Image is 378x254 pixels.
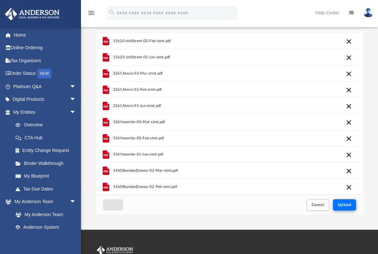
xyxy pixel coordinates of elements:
[113,71,163,75] span: 2261Alexis-03-Mar-stmt.pdf
[113,39,171,43] span: 15620-6thStreet-02-Feb-stmt.pdf
[70,195,83,209] span: arrow_drop_down
[113,185,177,189] span: 1460BrandonDewey-02-Feb-stmt.pdf
[345,54,353,62] button: Cancel this upload
[5,67,86,80] a: Order StatusNEW
[70,93,83,106] span: arrow_drop_down
[9,144,86,157] a: Entity Change Request
[5,41,86,54] a: Online Ordering
[96,30,363,215] div: Upload
[3,8,62,20] img: Anderson Advisors Platinum Portal
[113,55,170,59] span: 15620-6thStreet-01-Jan-stmt.pdf
[338,203,351,207] span: Upload
[5,54,86,67] a: Tax Organizers
[87,9,95,17] i: menu
[345,151,353,159] button: Cancel this upload
[5,106,86,119] a: My Entitiesarrow_drop_down
[9,119,86,132] a: Overview
[345,119,353,126] button: Cancel this upload
[9,157,86,170] a: Binder Walkthrough
[345,70,353,78] button: Cancel this upload
[307,199,329,211] button: Cancel
[96,30,363,195] div: grid
[113,87,162,92] span: 2261Alexis-02-Feb-stmt.pdf
[345,102,353,110] button: Cancel this upload
[103,199,123,211] button: Close
[333,199,356,211] button: Upload
[113,120,165,124] span: 536Yosemite-03-Mar-stmt.pdf
[70,80,83,93] span: arrow_drop_down
[113,168,178,173] span: 1460BrandonDewey-03-Mar-stmt.pdf
[9,131,86,144] a: CTA Hub
[345,167,353,175] button: Cancel this upload
[345,135,353,143] button: Cancel this upload
[87,12,95,17] a: menu
[5,29,86,41] a: Home
[108,9,115,16] i: search
[345,183,353,191] button: Cancel this upload
[113,136,164,140] span: 536Yosemite-02-Feb-stmt.pdf
[363,8,373,17] img: User Pic
[70,106,83,119] span: arrow_drop_down
[9,182,86,195] a: Tax Due Dates
[345,86,353,94] button: Cancel this upload
[9,170,83,183] a: My Blueprint
[5,195,83,208] a: My Anderson Teamarrow_drop_down
[9,221,83,234] a: Anderson System
[113,104,161,108] span: 2261Alexis-01-Jan-stmt.pdf
[9,208,79,221] a: My Anderson Team
[5,80,86,93] a: Platinum Q&Aarrow_drop_down
[312,203,325,207] span: Cancel
[5,93,86,106] a: Digital Productsarrow_drop_down
[345,38,353,45] button: Cancel this upload
[108,203,118,207] span: Close
[37,69,52,78] div: NEW
[113,152,163,156] span: 536Yosemite-01-Jan-stmt.pdf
